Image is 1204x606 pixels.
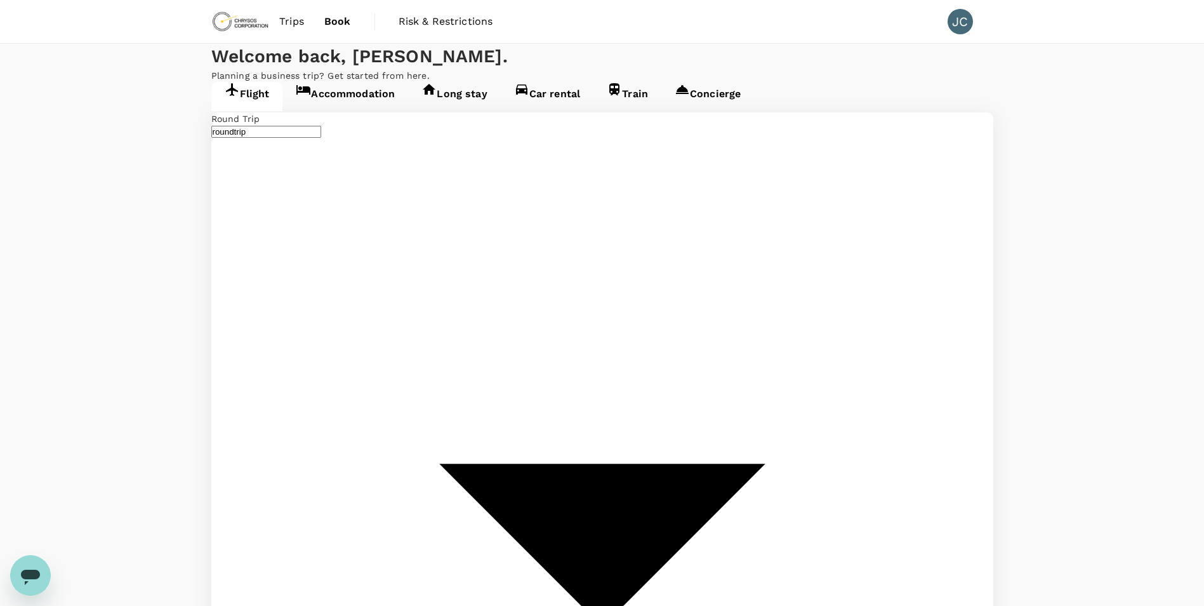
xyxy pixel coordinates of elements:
[279,14,304,29] span: Trips
[211,8,270,36] img: Chrysos Corporation
[399,14,493,29] span: Risk & Restrictions
[948,9,973,34] div: JC
[501,82,594,111] a: Car rental
[324,14,351,29] span: Book
[661,82,754,111] a: Concierge
[10,555,51,596] iframe: Button to launch messaging window
[408,82,500,111] a: Long stay
[211,69,993,82] p: Planning a business trip? Get started from here.
[211,112,993,125] div: Round Trip
[282,82,408,111] a: Accommodation
[211,44,993,69] div: Welcome back , [PERSON_NAME] .
[593,82,661,111] a: Train
[211,82,283,111] a: Flight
